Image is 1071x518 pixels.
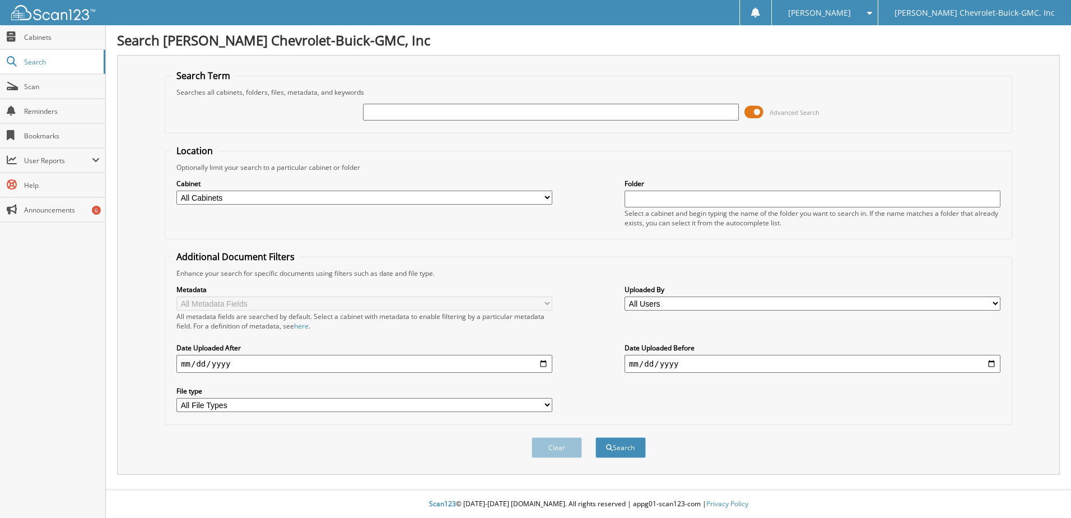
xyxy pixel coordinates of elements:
span: [PERSON_NAME] Chevrolet-Buick-GMC, Inc [895,10,1055,16]
input: end [625,355,1000,373]
span: Help [24,181,100,190]
label: File type [176,386,552,396]
h1: Search [PERSON_NAME] Chevrolet-Buick-GMC, Inc [117,31,1060,49]
div: Searches all cabinets, folders, files, metadata, and keywords [171,87,1006,97]
legend: Location [171,145,218,157]
span: Advanced Search [770,108,819,117]
label: Uploaded By [625,285,1000,294]
legend: Search Term [171,70,236,82]
label: Folder [625,179,1000,188]
img: scan123-logo-white.svg [11,5,95,20]
span: [PERSON_NAME] [788,10,851,16]
button: Clear [532,437,582,458]
input: start [176,355,552,373]
span: User Reports [24,156,92,165]
div: All metadata fields are searched by default. Select a cabinet with metadata to enable filtering b... [176,312,552,331]
label: Date Uploaded Before [625,343,1000,353]
span: Bookmarks [24,131,100,141]
button: Search [595,437,646,458]
div: 6 [92,206,101,215]
label: Cabinet [176,179,552,188]
div: Optionally limit your search to a particular cabinet or folder [171,163,1006,172]
span: Search [24,57,98,67]
div: Select a cabinet and begin typing the name of the folder you want to search in. If the name match... [625,209,1000,228]
div: © [DATE]-[DATE] [DOMAIN_NAME]. All rights reserved | appg01-scan123-com | [106,491,1071,518]
a: here [294,321,309,331]
span: Announcements [24,205,100,215]
label: Date Uploaded After [176,343,552,353]
legend: Additional Document Filters [171,251,300,263]
label: Metadata [176,285,552,294]
span: Scan [24,82,100,91]
a: Privacy Policy [706,499,748,508]
div: Enhance your search for specific documents using filters such as date and file type. [171,269,1006,278]
span: Scan123 [429,499,456,508]
span: Cabinets [24,33,100,42]
span: Reminders [24,107,100,116]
